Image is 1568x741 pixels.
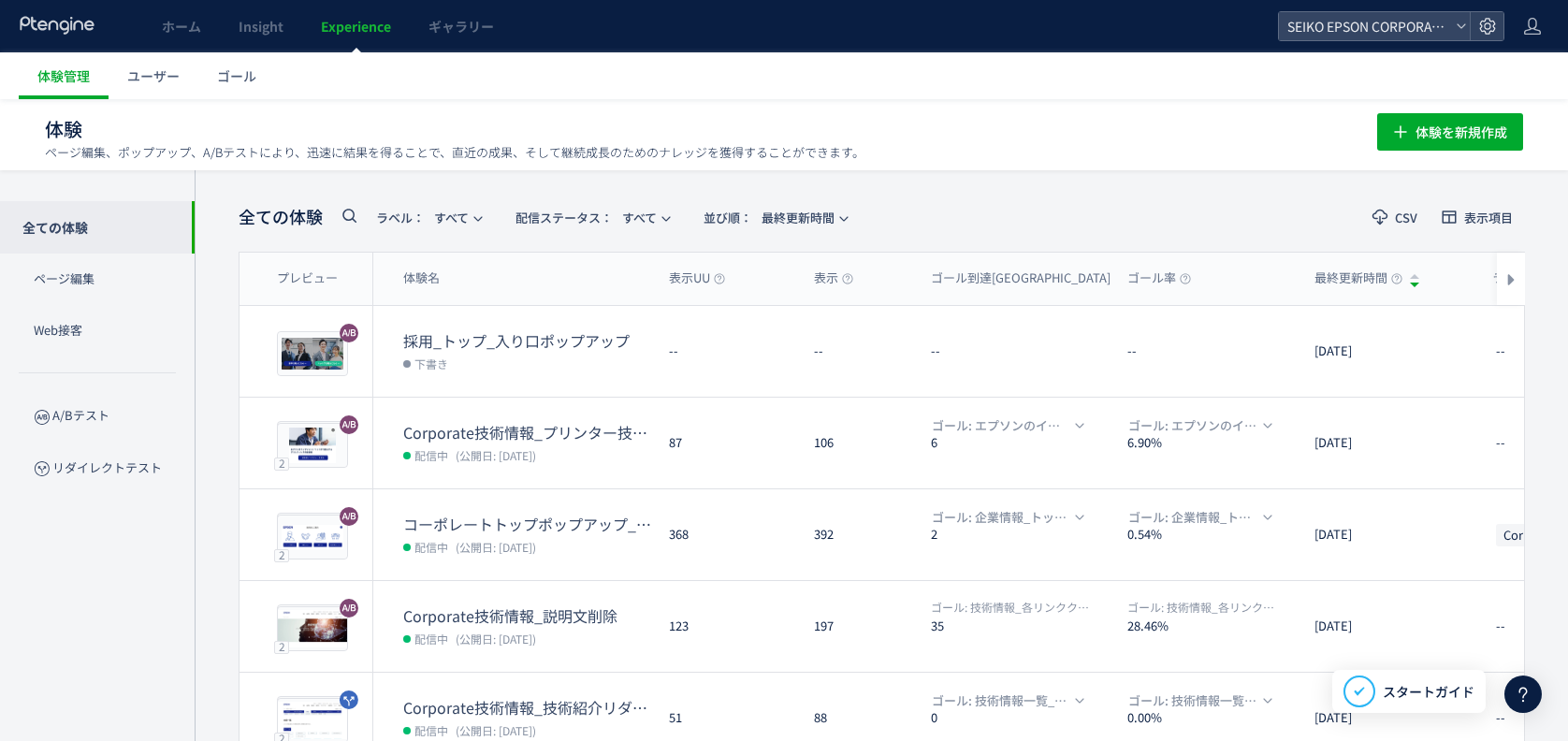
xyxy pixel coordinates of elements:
button: 体験を新規作成 [1377,113,1523,151]
span: ゴール: エプソンのインクジェットヘッドが可能にするプリンティングの新領域 [1128,415,1258,436]
span: ユーザー [127,66,180,85]
p: ページ編集、ポップアップ、A/Bテストにより、迅速に結果を得ることで、直近の成果、そして継続成長のためのナレッジを獲得することができます。 [45,144,864,161]
div: [DATE] [1299,489,1477,580]
span: ゴール [217,66,256,85]
span: 配信中 [414,720,448,739]
div: 2 [274,548,289,561]
div: 106 [799,398,916,488]
span: (公開日: [DATE]) [456,631,536,647]
span: 体験を新規作成 [1416,113,1507,151]
div: [DATE] [1299,581,1477,672]
span: 全ての体験 [239,205,323,229]
button: ゴール: 技術情報一覧_各技術リンククリック [1116,690,1282,711]
span: 並び順： [704,209,752,226]
div: [DATE] [1299,306,1477,397]
span: ゴール到達[GEOGRAPHIC_DATA] [931,269,1125,287]
dt: コーポレートトップポップアップ_目的別リンク [403,514,654,535]
dt: -- [1127,342,1299,360]
dt: 2 [931,526,1112,544]
span: ラベル [1492,269,1544,287]
span: ゴール: 企業情報_トップポップアップ目的別_知りたい [1128,507,1258,528]
button: 表示項目 [1430,202,1525,232]
span: 最終更新時間 [704,202,835,233]
dt: 0 [931,709,1112,727]
div: 2 [274,640,289,653]
span: スタートガイド [1383,682,1474,702]
span: (公開日: [DATE]) [456,539,536,555]
dt: 6 [931,434,1112,452]
dt: Corporate技術情報_プリンター技術のポップアップ [403,422,654,443]
div: 87 [654,398,799,488]
span: ラベル： [376,209,425,226]
span: Insight [239,17,283,36]
span: プレビュー [277,269,338,287]
span: ゴール: エプソンのインクジェットヘッドが可能にするプリンティングの新領域 [932,415,1070,436]
dt: Corporate技術情報_技術紹介リダイレクト [403,697,654,719]
h1: 体験 [45,116,1336,143]
span: (公開日: [DATE]) [456,722,536,738]
img: 1e9926a4587b4232e61ccf458c1a084e1756946103751.jpeg [278,607,347,650]
dt: 6.90% [1127,434,1299,452]
span: 配信ステータス​： [515,209,613,226]
img: 95c871e0e481c0d0f619300c83124bef1756950786467.png [282,519,343,555]
button: ゴール: 技術情報一覧_各技術リンククリック [920,690,1094,711]
button: ゴール: エプソンのインクジェットヘッドが可能にするプリンティングの新領域 [920,415,1094,436]
dt: 0.00% [1127,709,1299,727]
button: ゴール: 企業情報_トップポップアップ目的別_知りたい [1116,507,1282,528]
dt: Corporate技術情報_説明文削除 [403,605,654,627]
div: [DATE] [1299,398,1477,488]
button: 並び順：最終更新時間 [691,202,858,232]
span: ゴール: 技術情報一覧_各技術リンククリック [932,690,1070,711]
span: 体験名 [403,269,440,287]
span: 表示項目 [1464,211,1513,224]
span: ゴール率 [1127,269,1191,287]
div: -- [654,306,799,397]
dt: 採用_トップ_入り口ポップアップ [403,330,654,352]
span: ホーム [162,17,201,36]
button: ゴール: 企業情報_トップポップアップ目的別_知りたい [920,507,1094,528]
span: 配信中 [414,537,448,556]
span: 技術情報_各リンククリック [931,599,1095,615]
dt: 28.46% [1127,617,1299,634]
span: 配信中 [414,445,448,464]
button: ゴール: エプソンのインクジェットヘッドが可能にするプリンティングの新領域 [1116,415,1282,436]
dt: -- [931,342,1112,360]
span: 技術情報_各リンククリック [1127,599,1283,615]
span: CSV [1395,211,1417,224]
div: 197 [799,581,916,672]
div: 368 [654,489,799,580]
span: ゴール: 企業情報_トップポップアップ目的別_知りたい [932,507,1070,528]
span: 表示 [814,269,853,287]
span: すべて [515,202,657,233]
div: 123 [654,581,799,672]
div: 2 [274,457,289,470]
div: -- [799,306,916,397]
img: 99cbd0d7719d85ea9cd025752c2627d11756972873389.png [282,428,343,463]
div: 392 [799,489,916,580]
span: 表示UU [669,269,725,287]
span: ゴール: 技術情報一覧_各技術リンククリック [1128,690,1258,711]
span: 最終更新時間 [1314,269,1402,287]
button: CSV [1360,202,1430,232]
span: 体験管理 [37,66,90,85]
span: すべて [376,202,469,233]
span: SEIKO EPSON CORPORATION [1282,12,1448,40]
span: (公開日: [DATE]) [456,447,536,463]
span: ギャラリー [428,17,494,36]
button: ラベル：すべて [364,202,492,232]
dt: 35 [931,617,1112,634]
span: 配信中 [414,629,448,647]
span: Experience [321,17,391,36]
dt: 0.54% [1127,526,1299,544]
button: 配信ステータス​：すべて [503,202,680,232]
img: 21280e5b7bcbcfbcd43c44ba155b7c661756974743691.png [282,336,343,371]
span: 下書き [414,354,448,372]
